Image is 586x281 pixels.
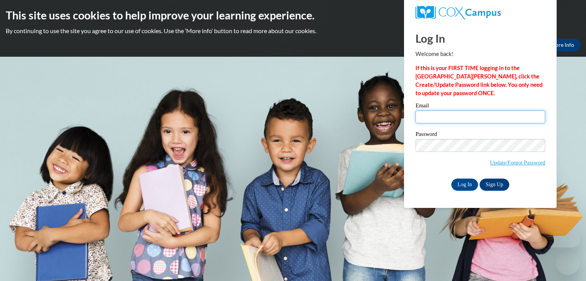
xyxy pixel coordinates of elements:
iframe: Button to launch messaging window [555,251,580,275]
p: Welcome back! [415,50,545,58]
img: COX Campus [415,6,501,19]
label: Email [415,103,545,110]
iframe: Message from company [520,231,580,247]
a: COX Campus [415,6,545,19]
strong: If this is your FIRST TIME logging in to the [GEOGRAPHIC_DATA][PERSON_NAME], click the Create/Upd... [415,65,543,96]
a: Update/Forgot Password [490,160,545,166]
label: Password [415,131,545,139]
a: Sign Up [480,179,509,191]
a: More Info [544,39,580,51]
input: Log In [451,179,478,191]
p: By continuing to use the site you agree to our use of cookies. Use the ‘More info’ button to read... [6,27,580,35]
h1: Log In [415,30,545,46]
h2: This site uses cookies to help improve your learning experience. [6,8,580,23]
